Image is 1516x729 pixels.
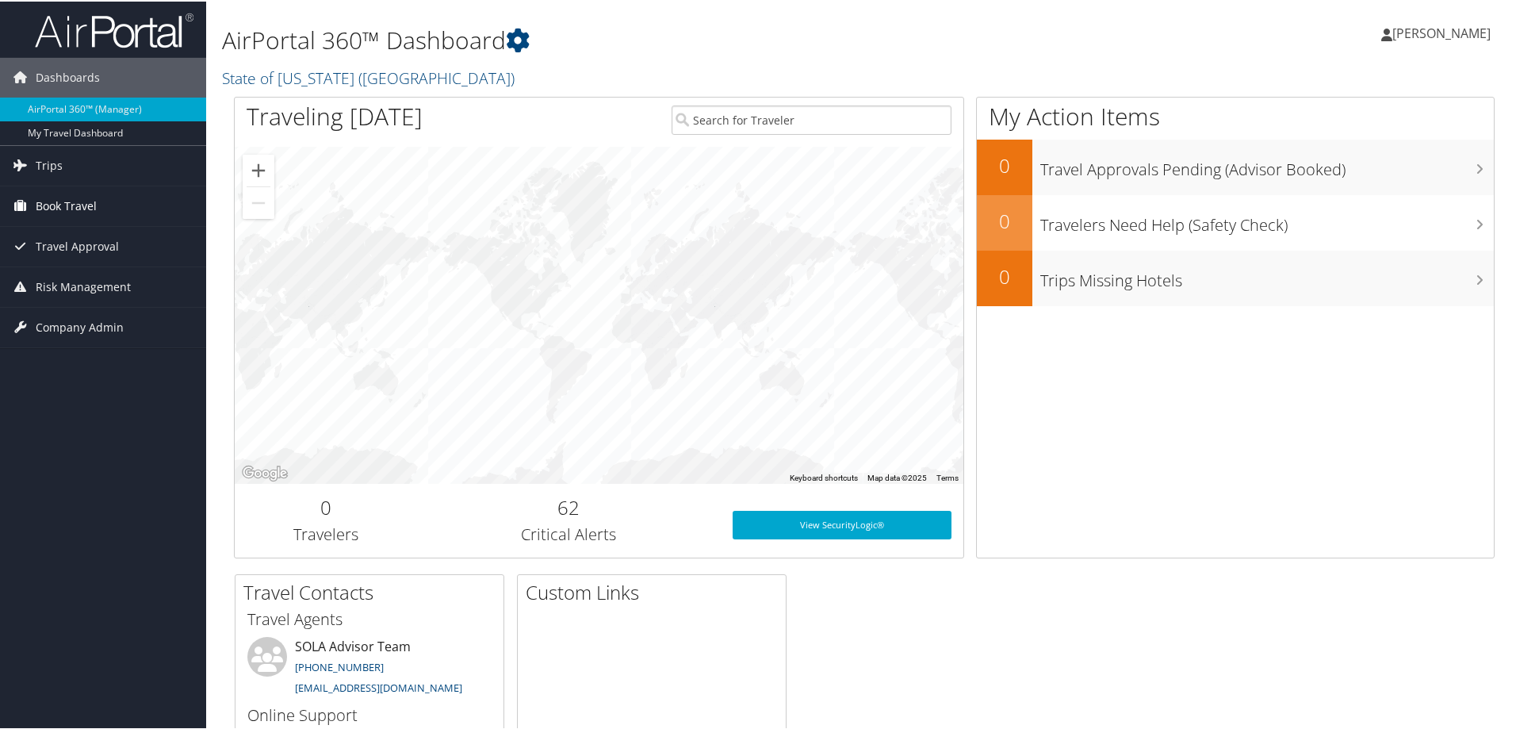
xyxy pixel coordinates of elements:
[36,266,131,305] span: Risk Management
[1040,205,1494,235] h3: Travelers Need Help (Safety Check)
[429,493,709,520] h2: 62
[247,703,492,725] h3: Online Support
[526,577,786,604] h2: Custom Links
[936,472,959,481] a: Terms (opens in new tab)
[222,66,519,87] a: State of [US_STATE] ([GEOGRAPHIC_DATA])
[977,262,1032,289] h2: 0
[243,153,274,185] button: Zoom in
[977,249,1494,305] a: 0Trips Missing Hotels
[35,10,193,48] img: airportal-logo.png
[429,522,709,544] h3: Critical Alerts
[295,679,462,693] a: [EMAIL_ADDRESS][DOMAIN_NAME]
[36,306,124,346] span: Company Admin
[733,509,951,538] a: View SecurityLogic®
[247,607,492,629] h3: Travel Agents
[1040,149,1494,179] h3: Travel Approvals Pending (Advisor Booked)
[1392,23,1491,40] span: [PERSON_NAME]
[36,144,63,184] span: Trips
[243,186,274,217] button: Zoom out
[36,185,97,224] span: Book Travel
[977,98,1494,132] h1: My Action Items
[977,206,1032,233] h2: 0
[247,493,405,520] h2: 0
[790,471,858,482] button: Keyboard shortcuts
[977,194,1494,249] a: 0Travelers Need Help (Safety Check)
[1381,8,1506,56] a: [PERSON_NAME]
[239,462,291,482] img: Google
[295,658,384,673] a: [PHONE_NUMBER]
[222,22,1078,56] h1: AirPortal 360™ Dashboard
[977,151,1032,178] h2: 0
[239,635,500,700] li: SOLA Advisor Team
[672,104,951,133] input: Search for Traveler
[239,462,291,482] a: Open this area in Google Maps (opens a new window)
[247,522,405,544] h3: Travelers
[247,98,423,132] h1: Traveling [DATE]
[36,56,100,96] span: Dashboards
[867,472,927,481] span: Map data ©2025
[36,225,119,265] span: Travel Approval
[1040,260,1494,290] h3: Trips Missing Hotels
[243,577,503,604] h2: Travel Contacts
[977,138,1494,194] a: 0Travel Approvals Pending (Advisor Booked)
